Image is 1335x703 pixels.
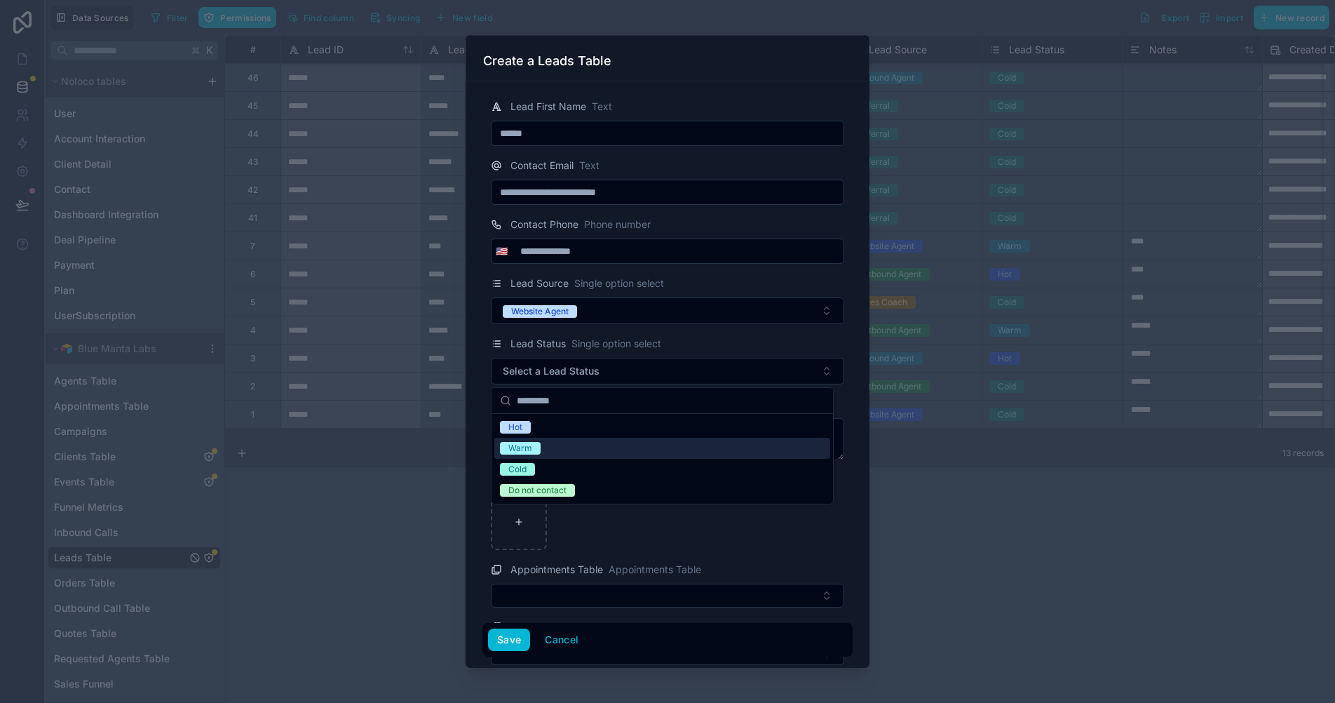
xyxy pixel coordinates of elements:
button: Select Button [491,358,844,384]
button: Cancel [536,629,588,651]
button: Select Button [491,584,844,608]
h3: Create a Leads Table [483,53,611,69]
button: Save [488,629,530,651]
span: Single option select [574,276,664,290]
div: Warm [508,442,532,455]
span: Contact Email [510,159,574,173]
span: Lead Status [510,337,566,351]
div: Do not contact [508,484,567,497]
div: Cold [508,463,527,476]
div: Hot [508,421,522,434]
span: Select a Lead Status [503,364,599,378]
span: Lead Source [510,276,569,290]
span: Appointments Table [510,563,603,577]
span: Phone number [584,217,651,232]
span: Tasks Table [510,620,565,634]
span: Appointments Table [609,563,701,577]
span: Tasks Table [571,620,625,634]
span: Lead First Name [510,100,586,114]
span: Text [579,159,599,173]
span: 🇺🇸 [496,244,508,258]
span: Text [592,100,612,114]
div: Website Agent [511,305,569,318]
div: Suggestions [492,414,833,504]
button: Select Button [491,297,844,324]
span: Single option select [571,337,661,351]
button: Select Button [492,239,512,264]
span: Contact Phone [510,217,578,232]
